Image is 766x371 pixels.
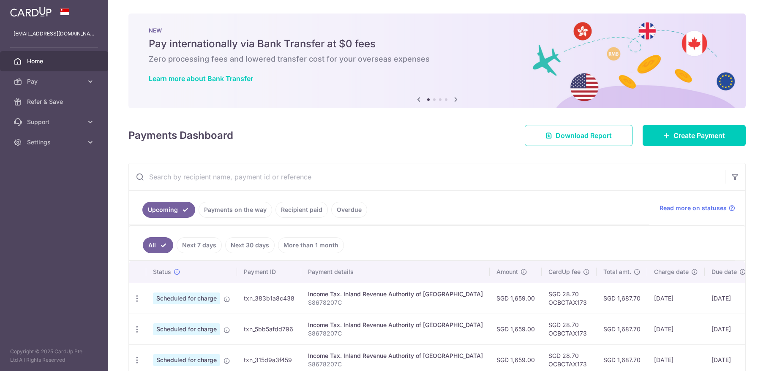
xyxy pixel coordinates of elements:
th: Payment details [301,261,490,283]
span: Due date [711,268,737,276]
span: Status [153,268,171,276]
p: S8678207C [308,329,483,338]
span: Charge date [654,268,689,276]
td: txn_5bb5afdd796 [237,314,301,344]
a: All [143,237,173,253]
a: Recipient paid [275,202,328,218]
th: Payment ID [237,261,301,283]
span: CardUp fee [548,268,581,276]
div: Income Tax. Inland Revenue Authority of [GEOGRAPHIC_DATA] [308,290,483,298]
p: S8678207C [308,360,483,368]
a: Upcoming [142,202,195,218]
span: Total amt. [603,268,631,276]
td: SGD 1,687.70 [597,283,647,314]
span: Settings [27,138,83,146]
a: Learn more about Bank Transfer [149,74,253,83]
p: [EMAIL_ADDRESS][DOMAIN_NAME] [14,30,95,38]
a: Overdue [331,202,367,218]
span: Download Report [556,130,612,141]
a: Read more on statuses [660,204,735,212]
span: Refer & Save [27,97,83,106]
td: SGD 28.70 OCBCTAX173 [542,283,597,314]
span: Home [27,57,83,65]
h4: Payments Dashboard [128,128,233,143]
span: Scheduled for charge [153,292,220,304]
span: Amount [496,268,518,276]
p: NEW [149,27,725,34]
input: Search by recipient name, payment id or reference [129,163,725,190]
td: [DATE] [647,283,705,314]
img: Bank transfer banner [128,14,746,108]
a: Next 7 days [177,237,222,253]
div: Income Tax. Inland Revenue Authority of [GEOGRAPHIC_DATA] [308,321,483,329]
p: S8678207C [308,298,483,307]
div: Income Tax. Inland Revenue Authority of [GEOGRAPHIC_DATA] [308,352,483,360]
img: CardUp [10,7,52,17]
td: SGD 28.70 OCBCTAX173 [542,314,597,344]
td: [DATE] [705,314,753,344]
span: Read more on statuses [660,204,727,212]
span: Create Payment [673,130,725,141]
td: SGD 1,659.00 [490,283,542,314]
td: [DATE] [705,283,753,314]
a: Download Report [525,125,632,146]
span: Scheduled for charge [153,354,220,366]
h5: Pay internationally via Bank Transfer at $0 fees [149,37,725,51]
td: SGD 1,687.70 [597,314,647,344]
span: Support [27,118,83,126]
a: Next 30 days [225,237,275,253]
h6: Zero processing fees and lowered transfer cost for your overseas expenses [149,54,725,64]
a: More than 1 month [278,237,344,253]
td: SGD 1,659.00 [490,314,542,344]
a: Create Payment [643,125,746,146]
a: Payments on the way [199,202,272,218]
span: Pay [27,77,83,86]
td: [DATE] [647,314,705,344]
td: txn_383b1a8c438 [237,283,301,314]
span: Scheduled for charge [153,323,220,335]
